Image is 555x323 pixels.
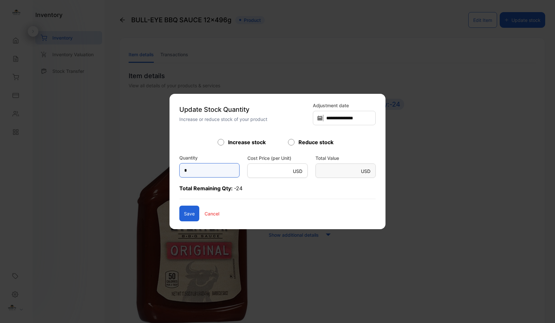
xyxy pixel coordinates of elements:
p: Update Stock Quantity [179,105,309,114]
p: Cancel [205,210,219,217]
p: Increase or reduce stock of your product [179,116,309,123]
label: Increase stock [228,138,266,146]
p: USD [293,168,302,175]
button: Save [179,206,199,221]
label: Adjustment date [313,102,376,109]
label: Cost Price (per Unit) [247,155,308,161]
label: Quantity [179,154,198,161]
label: Reduce stock [298,138,333,146]
p: USD [361,168,370,175]
label: Total Value [315,155,376,161]
span: -24 [234,185,242,192]
p: Total Remaining Qty: [179,184,376,199]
